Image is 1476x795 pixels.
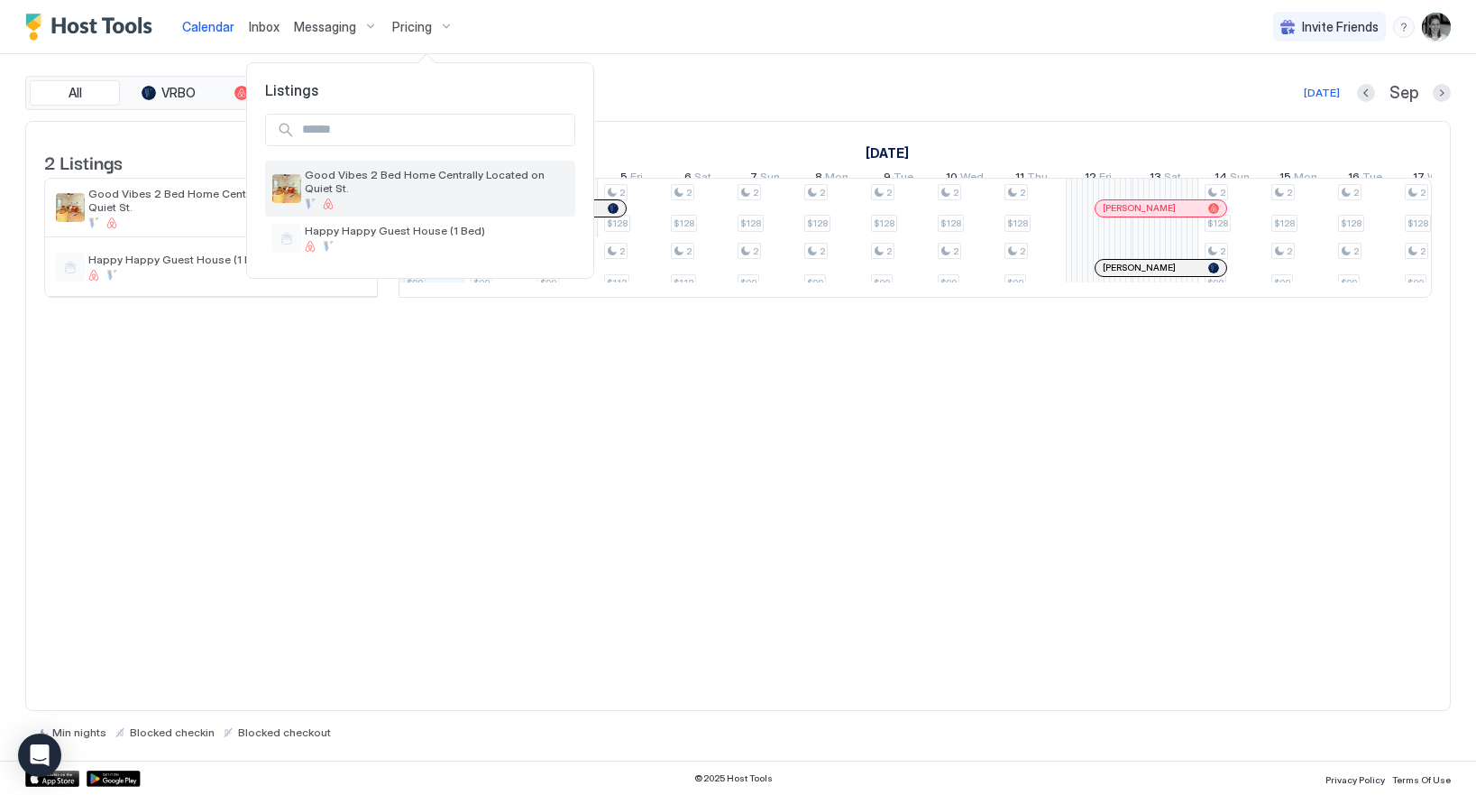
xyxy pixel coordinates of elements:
[305,224,568,237] span: Happy Happy Guest House (1 Bed)
[18,734,61,777] div: Open Intercom Messenger
[247,81,593,99] span: Listings
[295,115,574,145] input: Input Field
[305,168,568,195] span: Good Vibes 2 Bed Home Centrally Located on Quiet St.
[272,174,301,203] div: listing image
